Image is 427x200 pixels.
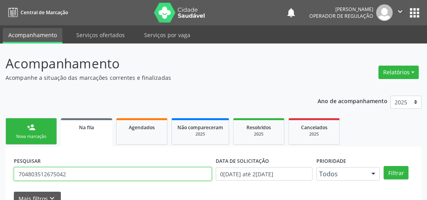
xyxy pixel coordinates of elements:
[384,166,408,179] button: Filtrar
[79,124,94,131] span: Na fila
[396,7,404,16] i: 
[376,4,393,21] img: img
[3,28,62,43] a: Acompanhamento
[318,96,387,106] p: Ano de acompanhamento
[246,124,271,131] span: Resolvidos
[378,66,419,79] button: Relatórios
[27,123,36,132] div: person_add
[14,155,41,167] label: PESQUISAR
[6,74,297,82] p: Acompanhe a situação das marcações correntes e finalizadas
[6,6,68,19] a: Central de Marcação
[319,170,363,178] span: Todos
[286,7,297,18] button: notifications
[21,9,68,16] span: Central de Marcação
[239,131,278,137] div: 2025
[316,155,346,167] label: Prioridade
[408,6,421,20] button: apps
[71,28,130,42] a: Serviços ofertados
[309,13,373,19] span: Operador de regulação
[216,155,269,167] label: DATA DE SOLICITAÇÃO
[129,124,155,131] span: Agendados
[309,6,373,13] div: [PERSON_NAME]
[393,4,408,21] button: 
[139,28,196,42] a: Serviços por vaga
[6,54,297,74] p: Acompanhamento
[177,124,223,131] span: Não compareceram
[177,131,223,137] div: 2025
[216,167,312,181] input: Selecione um intervalo
[14,167,212,181] input: Nome, CNS
[294,131,334,137] div: 2025
[11,134,51,140] div: Nova marcação
[301,124,327,131] span: Cancelados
